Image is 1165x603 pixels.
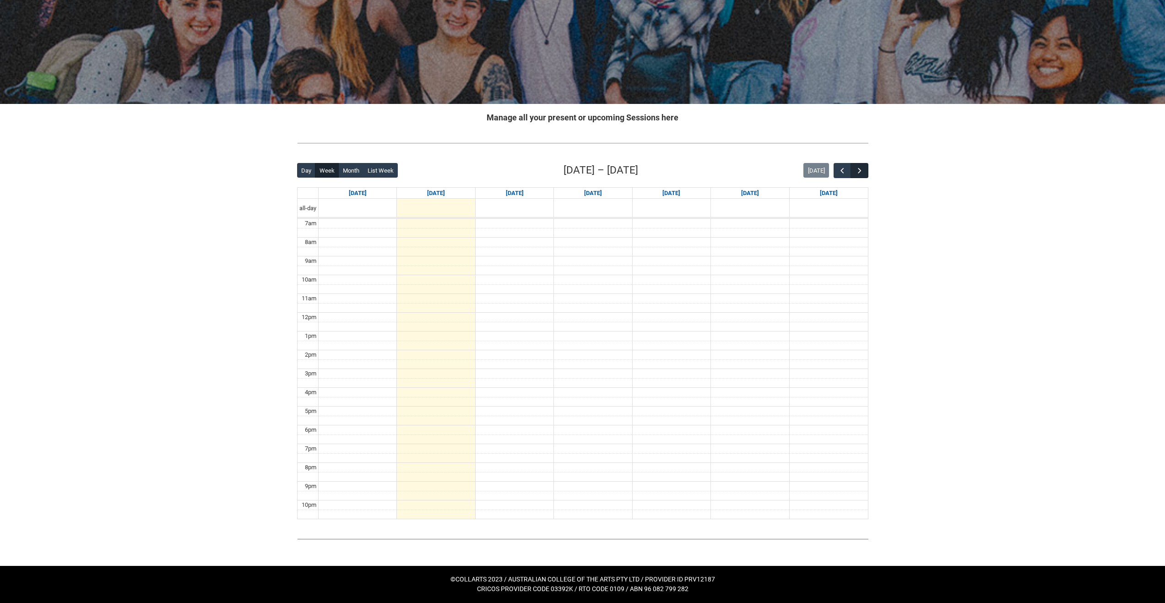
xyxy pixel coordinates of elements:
[303,444,318,453] div: 7pm
[347,188,368,199] a: Go to September 7, 2025
[363,163,398,178] button: List Week
[338,163,363,178] button: Month
[300,500,318,510] div: 10pm
[300,294,318,303] div: 11am
[297,138,868,148] img: REDU_GREY_LINE
[582,188,604,199] a: Go to September 10, 2025
[303,369,318,378] div: 3pm
[834,163,851,178] button: Previous Week
[300,313,318,322] div: 12pm
[298,204,318,213] span: all-day
[303,219,318,228] div: 7am
[297,163,316,178] button: Day
[303,238,318,247] div: 8am
[297,534,868,543] img: REDU_GREY_LINE
[303,482,318,491] div: 9pm
[818,188,840,199] a: Go to September 13, 2025
[303,331,318,341] div: 1pm
[303,463,318,472] div: 8pm
[303,407,318,416] div: 5pm
[504,188,526,199] a: Go to September 9, 2025
[661,188,682,199] a: Go to September 11, 2025
[303,256,318,266] div: 9am
[303,350,318,359] div: 2pm
[303,388,318,397] div: 4pm
[425,188,447,199] a: Go to September 8, 2025
[803,163,829,178] button: [DATE]
[851,163,868,178] button: Next Week
[300,275,318,284] div: 10am
[315,163,339,178] button: Week
[564,163,638,178] h2: [DATE] – [DATE]
[297,111,868,124] h2: Manage all your present or upcoming Sessions here
[739,188,761,199] a: Go to September 12, 2025
[303,425,318,435] div: 6pm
